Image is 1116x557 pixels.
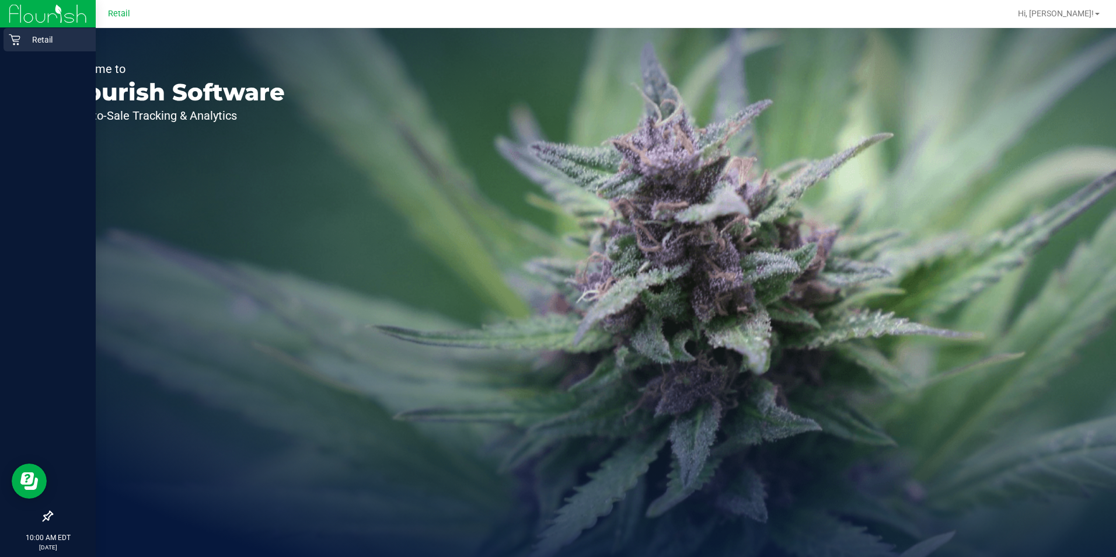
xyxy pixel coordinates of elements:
iframe: Resource center [12,464,47,499]
span: Hi, [PERSON_NAME]! [1018,9,1094,18]
p: 10:00 AM EDT [5,532,90,543]
p: Welcome to [63,63,285,75]
p: Retail [20,33,90,47]
span: Retail [108,9,130,19]
inline-svg: Retail [9,34,20,46]
p: Flourish Software [63,81,285,104]
p: Seed-to-Sale Tracking & Analytics [63,110,285,121]
p: [DATE] [5,543,90,552]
